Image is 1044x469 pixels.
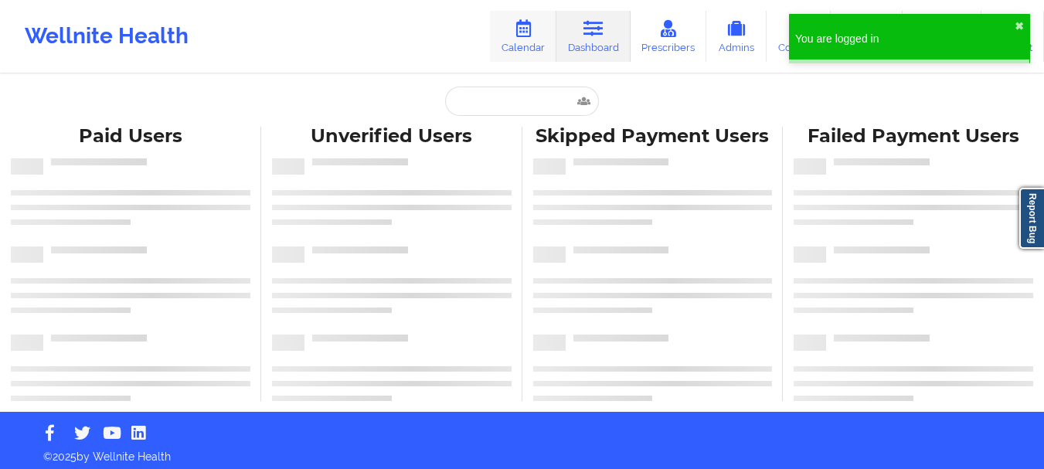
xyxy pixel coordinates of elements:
button: close [1015,20,1024,32]
a: Admins [706,11,767,62]
div: Paid Users [11,124,250,148]
div: Skipped Payment Users [533,124,773,148]
a: Calendar [490,11,556,62]
p: © 2025 by Wellnite Health [32,438,1012,464]
a: Dashboard [556,11,631,62]
div: Failed Payment Users [794,124,1033,148]
a: Coaches [767,11,831,62]
div: You are logged in [795,31,1015,46]
a: Prescribers [631,11,707,62]
div: Unverified Users [272,124,512,148]
a: Report Bug [1019,188,1044,249]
